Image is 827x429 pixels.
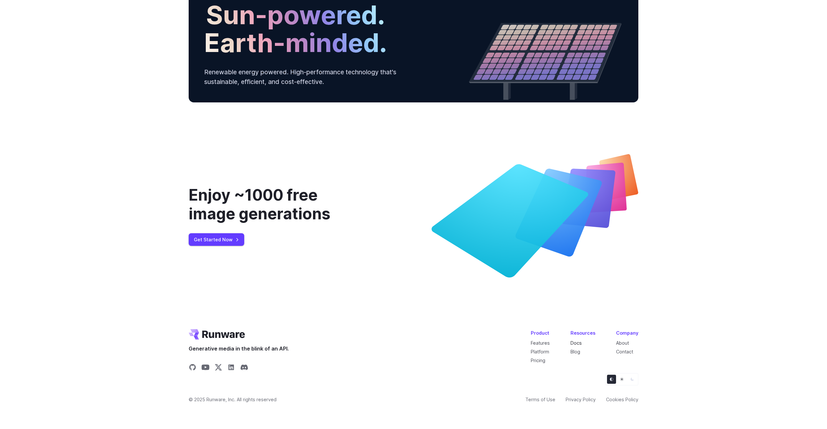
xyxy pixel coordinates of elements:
[605,373,638,385] ul: Theme selector
[571,329,595,337] div: Resources
[204,67,413,87] p: Renewable energy powered. High-performance technology that's sustainable, efficient, and cost-eff...
[617,375,626,384] button: Light
[227,363,235,373] a: Share on LinkedIn
[202,363,209,373] a: Share on YouTube
[531,329,550,337] div: Product
[616,349,633,354] a: Contact
[571,349,580,354] a: Blog
[616,340,629,346] a: About
[189,345,289,353] span: Generative media in the blink of an API.
[189,363,196,373] a: Share on GitHub
[240,363,248,373] a: Share on Discord
[606,396,638,403] a: Cookies Policy
[616,329,638,337] div: Company
[189,186,364,223] div: Enjoy ~1000 free image generations
[189,329,245,340] a: Go to /
[531,358,545,363] a: Pricing
[189,233,244,246] a: Get Started Now
[566,396,596,403] a: Privacy Policy
[525,396,555,403] a: Terms of Use
[531,349,549,354] a: Platform
[204,1,387,57] h2: Sun-powered. Earth-minded.
[628,375,637,384] button: Dark
[607,375,616,384] button: Default
[189,396,277,403] span: © 2025 Runware, Inc. All rights reserved
[531,340,550,346] a: Features
[215,363,222,373] a: Share on X
[571,340,582,346] a: Docs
